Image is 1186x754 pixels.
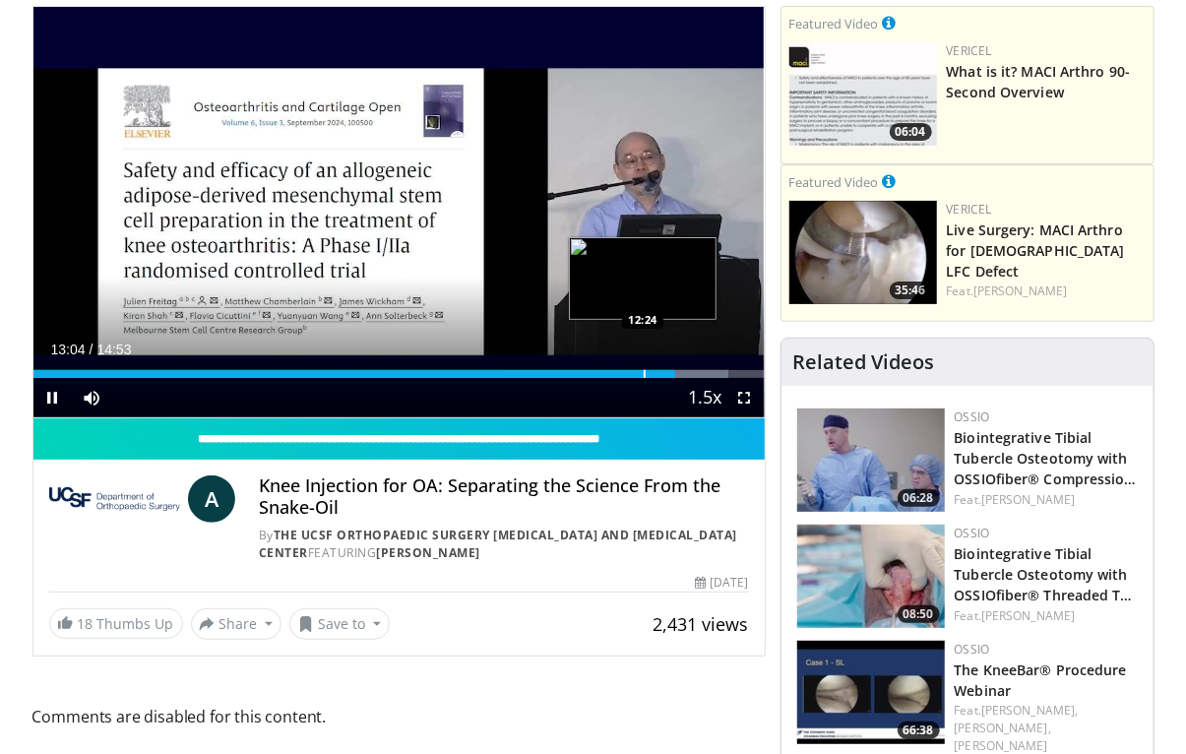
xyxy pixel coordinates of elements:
img: 14934b67-7d06-479f-8b24-1e3c477188f5.150x105_q85_crop-smart_upscale.jpg [797,525,945,628]
span: 2,431 views [654,612,749,636]
video-js: Video Player [33,7,765,418]
small: Featured Video [789,15,879,32]
span: 06:28 [898,489,940,507]
a: Live Surgery: MACI Arthro for [DEMOGRAPHIC_DATA] LFC Defect [947,220,1125,281]
span: / [90,342,94,357]
a: [PERSON_NAME], [981,702,1078,719]
a: Vericel [947,201,992,218]
a: A [188,475,235,523]
img: image.jpeg [569,237,717,320]
a: OSSIO [955,525,990,541]
a: [PERSON_NAME], [955,720,1051,736]
a: [PERSON_NAME] [981,607,1075,624]
span: 06:04 [890,123,932,141]
span: 14:53 [96,342,131,357]
button: Playback Rate [686,378,725,417]
a: The UCSF Orthopaedic Surgery [MEDICAL_DATA] and [MEDICAL_DATA] Center [259,527,737,561]
button: Fullscreen [725,378,765,417]
h4: Related Videos [793,350,935,374]
span: 18 [78,614,94,633]
img: The UCSF Orthopaedic Surgery Arthritis and Joint Replacement Center [49,475,180,523]
div: Feat. [955,607,1138,625]
a: 18 Thumbs Up [49,608,183,639]
img: aa6cc8ed-3dbf-4b6a-8d82-4a06f68b6688.150x105_q85_crop-smart_upscale.jpg [789,42,937,146]
div: Progress Bar [33,370,765,378]
img: eb023345-1e2d-4374-a840-ddbc99f8c97c.150x105_q85_crop-smart_upscale.jpg [789,201,937,304]
a: 66:38 [797,641,945,744]
img: 2fac5f83-3fa8-46d6-96c1-ffb83ee82a09.150x105_q85_crop-smart_upscale.jpg [797,408,945,512]
a: OSSIO [955,641,990,658]
span: 66:38 [898,722,940,739]
div: Feat. [955,491,1138,509]
a: Biointegrative Tibial Tubercle Osteotomy with OSSIOfiber® Threaded T… [955,544,1133,604]
div: [DATE] [695,574,748,592]
div: Feat. [947,283,1146,300]
a: [PERSON_NAME] [981,491,1075,508]
button: Pause [33,378,73,417]
div: By FEATURING [259,527,749,562]
button: Mute [73,378,112,417]
a: Vericel [947,42,992,59]
small: Featured Video [789,173,879,191]
span: 13:04 [51,342,86,357]
img: fc62288f-2adf-48f5-a98b-740dd39a21f3.150x105_q85_crop-smart_upscale.jpg [797,641,945,744]
a: 06:28 [797,408,945,512]
a: [PERSON_NAME] [955,737,1048,754]
a: What is it? MACI Arthro 90-Second Overview [947,62,1131,101]
span: 08:50 [898,605,940,623]
span: 35:46 [890,282,932,299]
h4: Knee Injection for OA: Separating the Science From the Snake-Oil [259,475,749,518]
a: [PERSON_NAME] [376,544,480,561]
a: OSSIO [955,408,990,425]
a: 08:50 [797,525,945,628]
a: The KneeBar® Procedure Webinar [955,660,1127,700]
a: 35:46 [789,201,937,304]
button: Share [191,608,282,640]
a: [PERSON_NAME] [973,283,1067,299]
span: Comments are disabled for this content. [32,704,766,729]
button: Save to [289,608,390,640]
a: 06:04 [789,42,937,146]
a: Biointegrative Tibial Tubercle Osteotomy with OSSIOfiber® Compressio… [955,428,1137,488]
